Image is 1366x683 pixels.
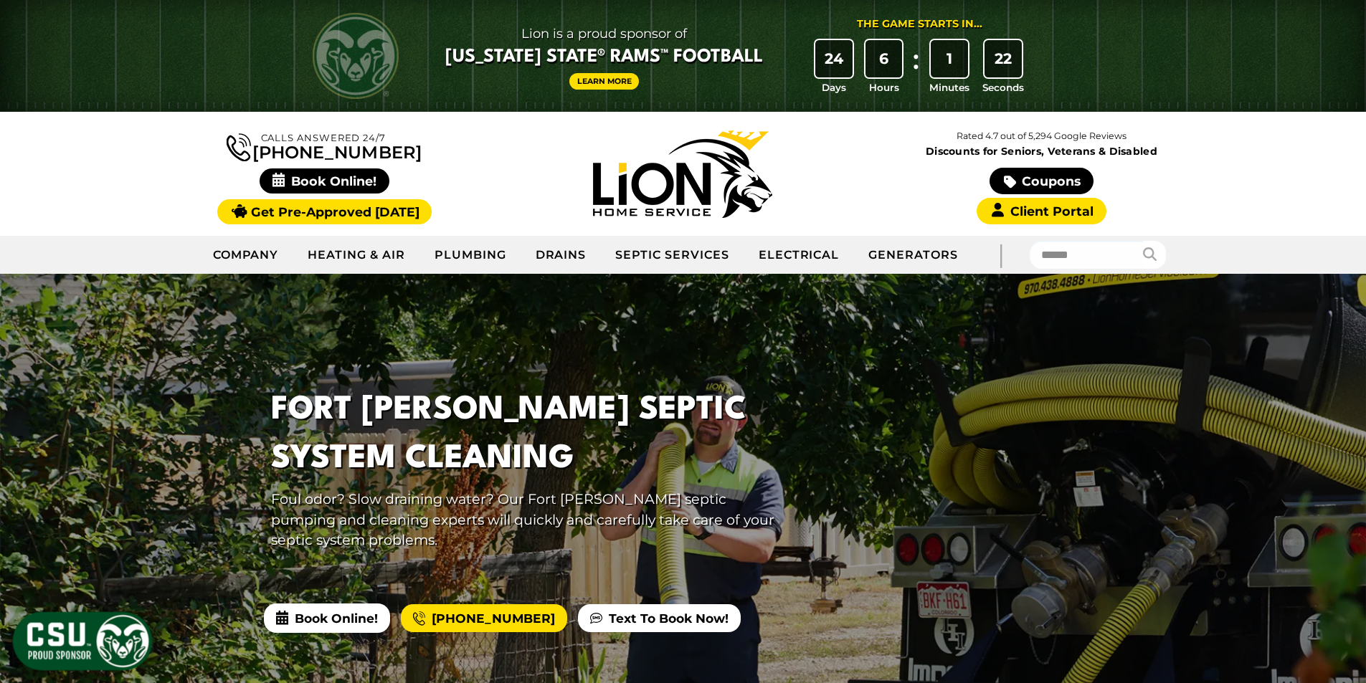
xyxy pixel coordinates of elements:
a: Septic Services [601,237,744,273]
span: [US_STATE] State® Rams™ Football [445,45,763,70]
img: CSU Rams logo [313,13,399,99]
div: 24 [815,40,853,77]
div: 1 [931,40,968,77]
div: 6 [865,40,903,77]
span: Seconds [982,80,1024,95]
span: Lion is a proud sponsor of [445,22,763,45]
span: Minutes [929,80,969,95]
a: Client Portal [977,198,1106,224]
div: 22 [985,40,1022,77]
a: Company [199,237,294,273]
img: Lion Home Service [593,130,772,218]
a: Electrical [744,237,855,273]
span: Hours [869,80,899,95]
a: Coupons [990,168,1093,194]
a: Learn More [569,73,640,90]
div: | [972,236,1030,274]
a: [PHONE_NUMBER] [227,130,422,161]
a: Plumbing [420,237,521,273]
a: Text To Book Now! [578,604,741,633]
a: Generators [854,237,972,273]
div: : [909,40,923,95]
span: Book Online! [260,168,389,194]
img: CSU Sponsor Badge [11,610,154,672]
p: Rated 4.7 out of 5,294 Google Reviews [862,128,1220,144]
a: Drains [521,237,602,273]
a: [PHONE_NUMBER] [401,604,567,633]
p: Foul odor? Slow draining water? Our Fort [PERSON_NAME] septic pumping and cleaning experts will q... [271,489,793,550]
h1: Fort [PERSON_NAME] Septic System Cleaning [271,386,793,482]
a: Heating & Air [293,237,419,273]
a: Get Pre-Approved [DATE] [217,199,432,224]
span: Book Online! [264,603,390,632]
span: Discounts for Seniors, Veterans & Disabled [865,146,1218,156]
div: The Game Starts in... [857,16,982,32]
span: Days [822,80,846,95]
